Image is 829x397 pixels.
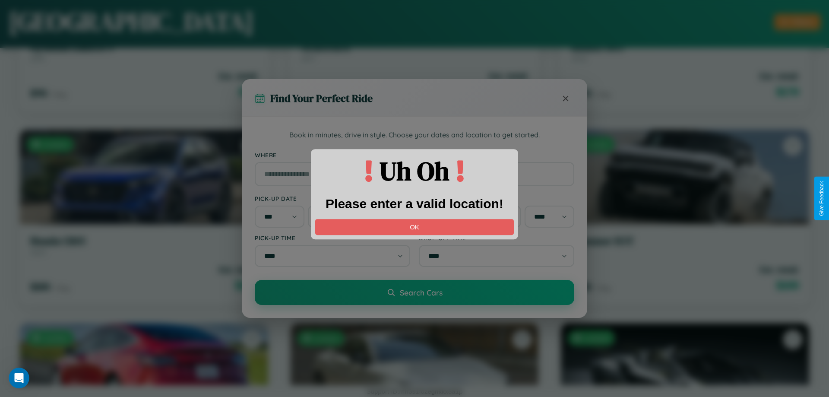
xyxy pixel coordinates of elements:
[400,288,443,297] span: Search Cars
[255,234,410,241] label: Pick-up Time
[255,130,574,141] p: Book in minutes, drive in style. Choose your dates and location to get started.
[255,195,410,202] label: Pick-up Date
[255,151,574,159] label: Where
[419,195,574,202] label: Drop-off Date
[270,91,373,105] h3: Find Your Perfect Ride
[419,234,574,241] label: Drop-off Time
